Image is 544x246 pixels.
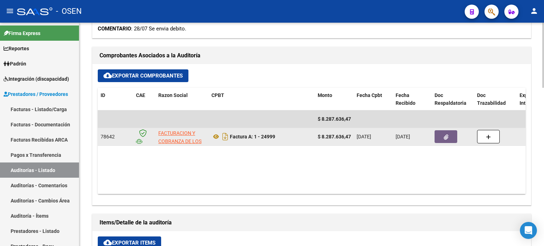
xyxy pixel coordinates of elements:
span: [DATE] [357,134,371,139]
span: Doc Trazabilidad [477,92,506,106]
datatable-header-cell: CAE [133,88,155,111]
span: 78642 [101,134,115,139]
datatable-header-cell: Fecha Recibido [393,88,432,111]
i: Descargar documento [221,131,230,142]
span: Integración (discapacidad) [4,75,69,83]
datatable-header-cell: Doc Trazabilidad [474,88,517,111]
span: : 28/07 Se envia debito. [98,25,186,32]
h1: Comprobantes Asociados a la Auditoría [100,50,524,61]
span: Exportar Items [103,240,155,246]
datatable-header-cell: Doc Respaldatoria [432,88,474,111]
span: Fecha Cpbt [357,92,382,98]
datatable-header-cell: Fecha Cpbt [354,88,393,111]
span: $ 8.287.636,47 [318,116,351,122]
span: Firma Express [4,29,40,37]
span: Expte. Interno [520,92,536,106]
strong: COMENTARIO [98,25,131,32]
span: Reportes [4,45,29,52]
span: ID [101,92,105,98]
strong: Factura A: 1 - 24999 [230,134,275,139]
datatable-header-cell: CPBT [209,88,315,111]
span: - OSEN [56,4,82,19]
button: Exportar Comprobantes [98,69,188,82]
span: Fecha Recibido [396,92,415,106]
mat-icon: cloud_download [103,71,112,80]
span: Monto [318,92,332,98]
span: Exportar Comprobantes [103,73,183,79]
span: Padrón [4,60,26,68]
span: FACTURACION Y COBRANZA DE LOS EFECTORES PUBLICOS S.E. [158,130,202,160]
datatable-header-cell: Expte. Interno [517,88,542,111]
mat-icon: menu [6,7,14,15]
span: CPBT [211,92,224,98]
span: Doc Respaldatoria [435,92,466,106]
datatable-header-cell: ID [98,88,133,111]
datatable-header-cell: Monto [315,88,354,111]
span: CAE [136,92,145,98]
span: [DATE] [396,134,410,139]
span: Razon Social [158,92,188,98]
mat-icon: person [530,7,538,15]
datatable-header-cell: Razon Social [155,88,209,111]
span: Prestadores / Proveedores [4,90,68,98]
div: Open Intercom Messenger [520,222,537,239]
h1: Items/Detalle de la auditoría [100,217,524,228]
strong: $ 8.287.636,47 [318,134,351,139]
